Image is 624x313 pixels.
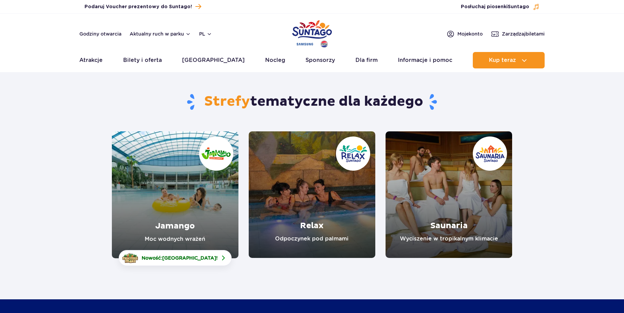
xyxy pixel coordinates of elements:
[182,52,245,68] a: [GEOGRAPHIC_DATA]
[502,30,545,37] span: Zarządzaj biletami
[119,250,232,266] a: Nowość:[GEOGRAPHIC_DATA]!
[84,2,201,11] a: Podaruj Voucher prezentowy do Suntago!
[84,3,192,10] span: Podaruj Voucher prezentowy do Suntago!
[508,4,529,9] span: Suntago
[112,93,512,111] h1: tematyczne dla każdego
[249,131,375,258] a: Relax
[355,52,378,68] a: Dla firm
[292,17,332,49] a: Park of Poland
[461,3,539,10] button: Posłuchaj piosenkiSuntago
[265,52,285,68] a: Nocleg
[112,131,238,258] a: Jamango
[473,52,545,68] button: Kup teraz
[446,30,483,38] a: Mojekonto
[79,52,103,68] a: Atrakcje
[123,52,162,68] a: Bilety i oferta
[199,30,212,37] button: pl
[398,52,452,68] a: Informacje i pomoc
[130,31,191,37] button: Aktualny ruch w parku
[142,255,218,261] span: Nowość: !
[386,131,512,258] a: Saunaria
[305,52,335,68] a: Sponsorzy
[489,57,516,63] span: Kup teraz
[79,30,121,37] a: Godziny otwarcia
[162,255,216,261] span: [GEOGRAPHIC_DATA]
[204,93,250,110] span: Strefy
[461,3,529,10] span: Posłuchaj piosenki
[491,30,545,38] a: Zarządzajbiletami
[457,30,483,37] span: Moje konto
